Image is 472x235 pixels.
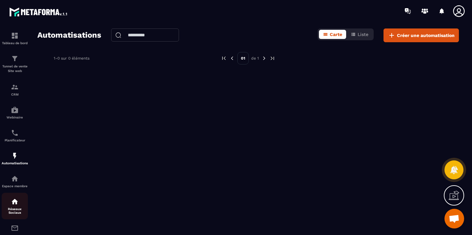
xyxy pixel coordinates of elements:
button: Liste [347,30,372,39]
a: automationsautomationsAutomatisations [2,147,28,170]
img: automations [11,175,19,183]
img: prev [229,55,235,61]
img: scheduler [11,129,19,137]
p: Tableau de bord [2,41,28,45]
a: formationformationCRM [2,78,28,101]
a: automationsautomationsWebinaire [2,101,28,124]
img: automations [11,106,19,114]
img: formation [11,83,19,91]
p: Espace membre [2,184,28,188]
a: Ouvrir le chat [444,209,464,228]
h2: Automatisations [37,28,101,42]
img: next [269,55,275,61]
img: automations [11,152,19,160]
img: prev [221,55,227,61]
a: schedulerschedulerPlanificateur [2,124,28,147]
img: formation [11,55,19,63]
p: 01 [237,52,249,64]
p: Tunnel de vente Site web [2,64,28,73]
a: automationsautomationsEspace membre [2,170,28,193]
p: Webinaire [2,116,28,119]
p: de 1 [251,56,259,61]
p: 1-0 sur 0 éléments [54,56,89,61]
p: Réseaux Sociaux [2,207,28,214]
span: Carte [330,32,342,37]
img: social-network [11,198,19,206]
img: email [11,224,19,232]
img: next [261,55,267,61]
span: Liste [358,32,368,37]
button: Créer une automatisation [383,28,459,42]
img: logo [9,6,68,18]
span: Créer une automatisation [397,32,455,39]
a: social-networksocial-networkRéseaux Sociaux [2,193,28,219]
p: Automatisations [2,161,28,165]
p: CRM [2,93,28,96]
a: formationformationTunnel de vente Site web [2,50,28,78]
button: Carte [319,30,346,39]
img: formation [11,32,19,40]
p: Planificateur [2,138,28,142]
a: formationformationTableau de bord [2,27,28,50]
